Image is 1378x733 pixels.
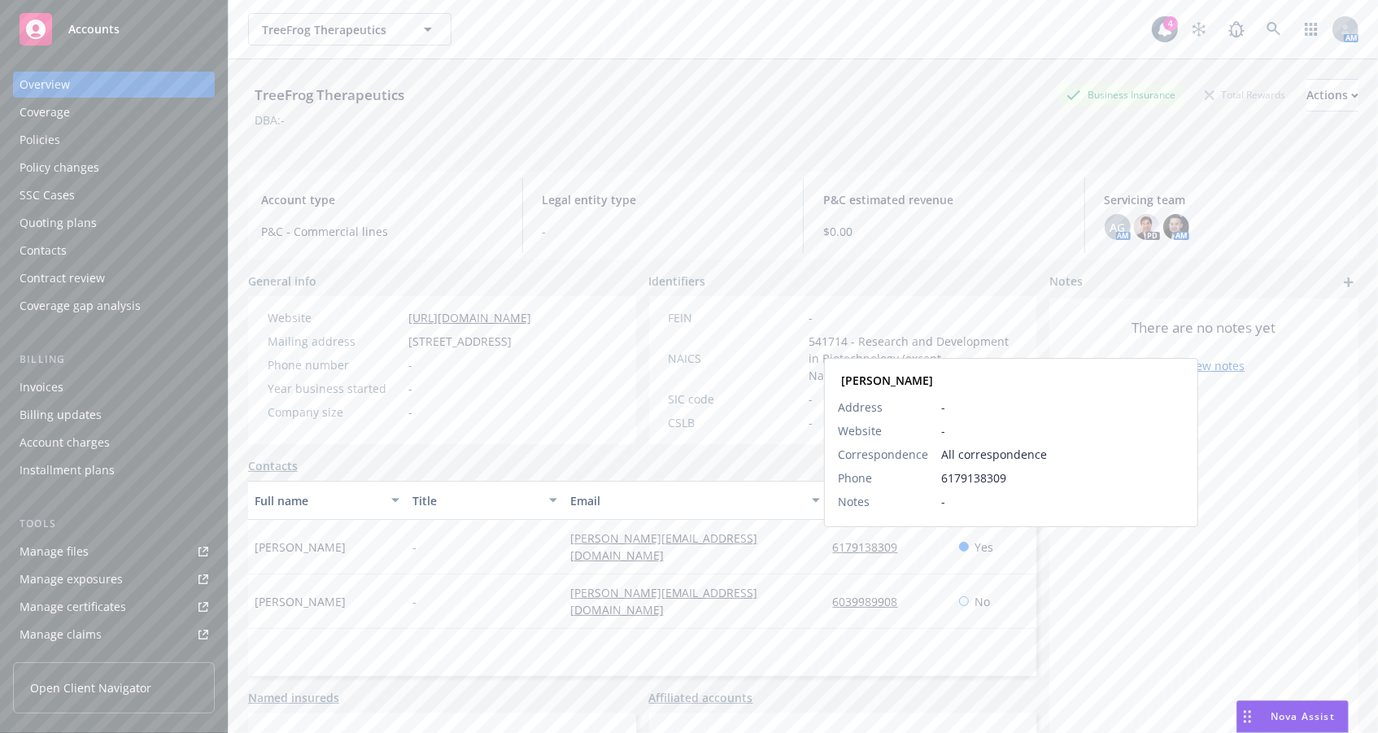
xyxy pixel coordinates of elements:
a: Quoting plans [13,210,215,236]
button: TreeFrog Therapeutics [248,13,451,46]
a: Affiliated accounts [649,689,753,706]
span: - [941,493,1184,510]
span: - [543,223,784,240]
span: Open Client Navigator [30,679,151,696]
div: Manage certificates [20,594,126,620]
div: Overview [20,72,70,98]
div: Invoices [20,374,63,400]
div: Manage exposures [20,566,123,592]
div: Coverage gap analysis [20,293,141,319]
a: Installment plans [13,457,215,483]
button: Title [406,481,564,520]
a: Account charges [13,430,215,456]
img: photo [1163,214,1189,240]
a: Switch app [1295,13,1328,46]
div: Manage claims [20,622,102,648]
div: Account charges [20,430,110,456]
div: DBA: - [255,111,285,129]
div: NAICS [669,350,803,367]
span: Manage exposures [13,566,215,592]
a: Policy changes [13,155,215,181]
span: Correspondence [838,446,928,463]
button: Email [564,481,826,520]
button: Nova Assist [1236,700,1349,733]
a: Report a Bug [1220,13,1253,46]
div: Installment plans [20,457,115,483]
button: Actions [1306,79,1358,111]
a: Manage certificates [13,594,215,620]
span: $0.00 [823,223,1065,240]
a: [PERSON_NAME][EMAIL_ADDRESS][DOMAIN_NAME] [570,585,758,617]
div: Website [268,309,402,326]
div: Contract review [20,265,105,291]
div: Policies [20,127,60,153]
div: Quoting plans [20,210,97,236]
a: Contract review [13,265,215,291]
span: Website [838,422,882,439]
span: Phone [838,469,872,486]
img: photo [1134,214,1160,240]
span: P&C - Commercial lines [261,223,503,240]
a: 6179138309 [833,539,911,555]
div: Mailing address [268,333,402,350]
a: add [1339,273,1358,292]
strong: [PERSON_NAME] [841,373,933,388]
a: Invoices [13,374,215,400]
div: Billing updates [20,402,102,428]
a: Coverage [13,99,215,125]
span: Accounts [68,23,120,36]
span: Identifiers [649,273,706,290]
div: FEIN [669,309,803,326]
div: SIC code [669,390,803,408]
span: [PERSON_NAME] [255,593,346,610]
span: General info [248,273,316,290]
div: Drag to move [1237,701,1258,732]
span: P&C estimated revenue [823,191,1065,208]
div: Policy changes [20,155,99,181]
a: [PERSON_NAME][EMAIL_ADDRESS][DOMAIN_NAME] [570,530,758,563]
div: TreeFrog Therapeutics [248,85,411,106]
a: Stop snowing [1183,13,1215,46]
span: AG [1110,219,1125,236]
span: Account type [261,191,503,208]
div: Contacts [20,238,67,264]
a: Accounts [13,7,215,52]
span: Address [838,399,883,416]
a: SSC Cases [13,182,215,208]
a: Overview [13,72,215,98]
span: - [941,422,1184,439]
span: - [412,539,416,556]
span: - [408,404,412,421]
div: Coverage [20,99,70,125]
span: TreeFrog Therapeutics [262,21,403,38]
div: Business Insurance [1058,85,1184,105]
span: Legal entity type [543,191,784,208]
a: [URL][DOMAIN_NAME] [408,310,531,325]
a: Manage claims [13,622,215,648]
a: Policies [13,127,215,153]
span: [STREET_ADDRESS] [408,333,512,350]
span: - [408,380,412,397]
span: 541714 - Research and Development in Biotechnology (except Nanobiotechnology) [809,333,1018,384]
span: Nova Assist [1271,709,1335,723]
div: Company size [268,404,402,421]
div: Total Rewards [1197,85,1293,105]
span: - [809,390,813,408]
div: 4 [1163,16,1178,31]
span: No [975,593,991,610]
button: Full name [248,481,406,520]
div: Full name [255,492,382,509]
div: Manage files [20,539,89,565]
span: Servicing team [1105,191,1346,208]
div: CSLB [669,414,803,431]
span: 6179138309 [941,469,1184,486]
a: Search [1258,13,1290,46]
a: Contacts [248,457,298,474]
span: There are no notes yet [1132,318,1276,338]
div: Title [412,492,539,509]
a: 6039989908 [833,594,911,609]
a: Manage files [13,539,215,565]
div: Billing [13,351,215,368]
div: Phone number [268,356,402,373]
span: - [941,399,1184,416]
